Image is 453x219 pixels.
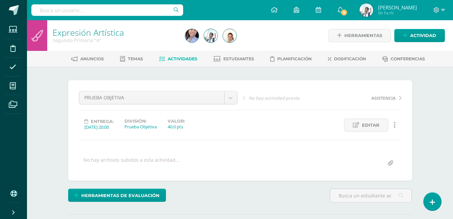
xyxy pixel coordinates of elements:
[277,56,312,61] span: Planificación
[159,54,197,64] a: Actividades
[53,37,177,43] div: Segundo Primaria 'A'
[124,119,157,124] label: División:
[223,29,236,42] img: 5eb53e217b686ee6b2ea6dc31a66d172.png
[378,10,417,16] span: Mi Perfil
[168,124,185,130] div: 40.0 pts
[83,157,179,170] div: No hay archivos subidos a esta actividad...
[334,56,366,61] span: Dosificación
[360,3,373,17] img: b6aaada6451cc67ecf473bf531170def.png
[31,4,183,16] input: Busca un usuario...
[128,56,143,61] span: Temas
[270,54,312,64] a: Planificación
[214,54,254,64] a: Estudiantes
[394,29,445,42] a: Actividad
[168,56,197,61] span: Actividades
[371,95,396,101] span: ASISTENCIA
[71,54,104,64] a: Anuncios
[329,29,391,42] a: Herramientas
[344,29,382,42] span: Herramientas
[362,119,379,131] span: Editar
[322,94,401,101] a: ASISTENCIA
[81,189,160,202] span: Herramientas de evaluación
[328,54,366,64] a: Dosificación
[382,54,425,64] a: Conferencias
[249,95,300,101] span: No hay actividad previa
[391,56,425,61] span: Conferencias
[53,28,177,37] h1: Expresión Artística
[330,189,412,202] input: Busca un estudiante aquí...
[410,29,436,42] span: Actividad
[79,91,237,104] a: PRUEBA OBJETIVA
[124,124,157,130] div: Prueba Objetiva
[68,189,166,202] a: Herramientas de evaluación
[91,119,114,124] span: Entrega:
[204,29,218,42] img: b6aaada6451cc67ecf473bf531170def.png
[120,54,143,64] a: Temas
[53,27,124,38] a: Expresión Artística
[84,124,114,130] div: [DATE] 20:00
[168,119,185,124] label: Valor:
[80,56,104,61] span: Anuncios
[84,91,219,104] span: PRUEBA OBJETIVA
[378,4,417,11] span: [PERSON_NAME]
[340,9,348,16] span: 9
[185,29,199,42] img: 3e7f8260d6e5be980477c672129d8ea4.png
[223,56,254,61] span: Estudiantes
